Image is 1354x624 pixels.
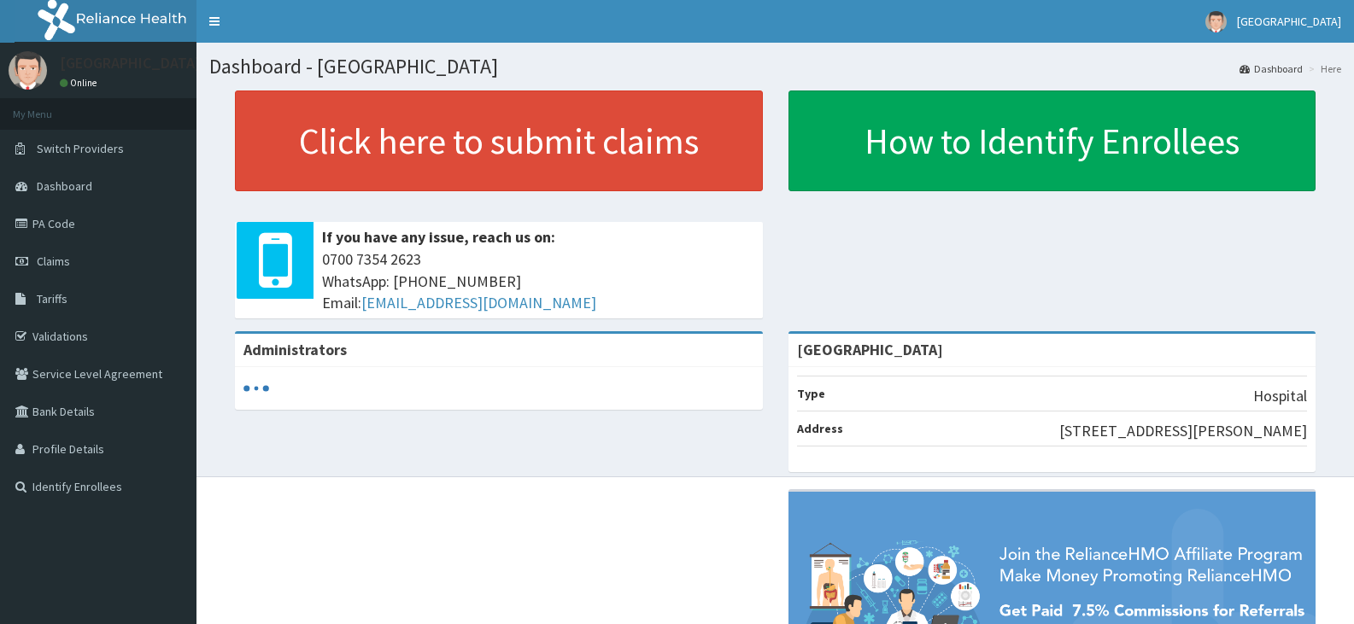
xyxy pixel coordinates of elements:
a: How to Identify Enrollees [788,90,1316,191]
img: User Image [1205,11,1227,32]
span: Claims [37,254,70,269]
span: [GEOGRAPHIC_DATA] [1237,14,1341,29]
a: Online [60,77,101,89]
strong: [GEOGRAPHIC_DATA] [797,340,943,359]
b: Address [797,421,843,436]
li: Here [1304,61,1341,76]
span: 0700 7354 2623 WhatsApp: [PHONE_NUMBER] Email: [322,248,754,314]
b: Type [797,386,825,401]
span: Dashboard [37,178,92,194]
a: Click here to submit claims [235,90,763,191]
span: Tariffs [37,291,67,306]
b: If you have any issue, reach us on: [322,227,555,247]
img: User Image [9,51,47,90]
a: [EMAIL_ADDRESS][DOMAIN_NAME] [361,293,596,312]
h1: Dashboard - [GEOGRAPHIC_DATA] [209,55,1341,78]
a: Dashboard [1240,61,1303,76]
p: [GEOGRAPHIC_DATA] [60,55,201,71]
b: Administrators [243,340,347,359]
p: [STREET_ADDRESS][PERSON_NAME] [1059,420,1307,442]
span: Switch Providers [37,141,124,156]
p: Hospital [1253,385,1307,407]
svg: audio-loading [243,376,269,401]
